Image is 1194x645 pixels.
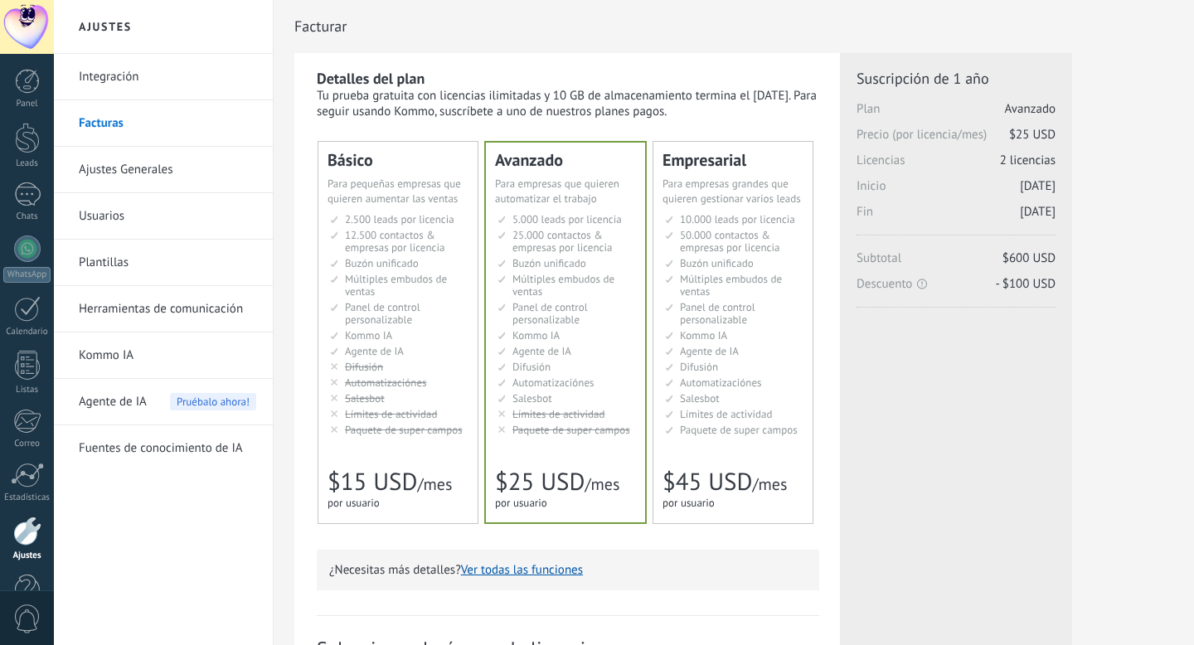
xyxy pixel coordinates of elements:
li: Plantillas [54,240,273,286]
a: Integración [79,54,256,100]
div: Avanzado [495,152,636,168]
li: Kommo IA [54,332,273,379]
span: Precio (por licencia/mes) [857,127,1056,153]
span: $25 USD [1009,127,1056,143]
span: Múltiples embudos de ventas [512,272,614,298]
b: Detalles del plan [317,69,425,88]
span: Paquete de super campos [345,423,463,437]
span: 5.000 leads por licencia [512,212,622,226]
span: 2.500 leads por licencia [345,212,454,226]
span: Agente de IA [79,379,147,425]
span: $25 USD [495,466,585,497]
span: Automatizaciónes [680,376,762,390]
span: Kommo IA [680,328,727,342]
div: WhatsApp [3,267,51,283]
button: Ver todas las funciones [461,562,583,578]
li: Integración [54,54,273,100]
span: Pruébalo ahora! [170,393,256,410]
span: Paquete de super campos [512,423,630,437]
span: $600 USD [1002,250,1056,266]
span: Licencias [857,153,1056,178]
span: Subtotal [857,250,1056,276]
span: Difusión [680,360,718,374]
li: Herramientas de comunicación [54,286,273,332]
span: por usuario [495,496,547,510]
span: Límites de actividad [512,407,605,421]
span: Agente de IA [512,344,571,358]
span: $15 USD [328,466,417,497]
div: Básico [328,152,468,168]
li: Agente de IA [54,379,273,425]
span: Difusión [345,360,383,374]
span: Panel de control personalizable [680,300,755,327]
span: Panel de control personalizable [345,300,420,327]
span: 50.000 contactos & empresas por licencia [680,228,779,255]
span: Buzón unificado [680,256,754,270]
span: /mes [417,473,452,495]
a: Fuentes de conocimiento de IA [79,425,256,472]
a: Facturas [79,100,256,147]
span: Agente de IA [680,344,739,358]
div: Panel [3,99,51,109]
a: Agente de IA Pruébalo ahora! [79,379,256,425]
div: Ajustes [3,550,51,561]
span: Para empresas que quieren automatizar el trabajo [495,177,619,206]
span: 10.000 leads por licencia [680,212,795,226]
span: Agente de IA [345,344,404,358]
span: 12.500 contactos & empresas por licencia [345,228,444,255]
li: Facturas [54,100,273,147]
span: Panel de control personalizable [512,300,588,327]
span: Paquete de super campos [680,423,798,437]
span: [DATE] [1020,178,1056,194]
span: Salesbot [512,391,552,405]
span: Para empresas grandes que quieren gestionar varios leads [663,177,801,206]
span: 25.000 contactos & empresas por licencia [512,228,612,255]
div: Listas [3,385,51,395]
li: Usuarios [54,193,273,240]
span: Múltiples embudos de ventas [345,272,447,298]
li: Fuentes de conocimiento de IA [54,425,273,471]
span: Plan [857,101,1056,127]
span: Buzón unificado [345,256,419,270]
a: Herramientas de comunicación [79,286,256,332]
span: Descuento [857,276,1056,292]
a: Plantillas [79,240,256,286]
span: Salesbot [345,391,385,405]
p: ¿Necesitas más detalles? [329,562,807,578]
a: Kommo IA [79,332,256,379]
span: Suscripción de 1 año [857,69,1056,88]
a: Usuarios [79,193,256,240]
span: $45 USD [663,466,752,497]
span: Límites de actividad [680,407,773,421]
span: Salesbot [680,391,720,405]
div: Chats [3,211,51,222]
span: Inicio [857,178,1056,204]
span: Automatizaciónes [512,376,595,390]
span: 2 licencias [1000,153,1056,168]
div: Empresarial [663,152,803,168]
span: [DATE] [1020,204,1056,220]
span: Difusión [512,360,551,374]
span: /mes [752,473,787,495]
span: Kommo IA [512,328,560,342]
div: Calendario [3,327,51,337]
a: Ajustes Generales [79,147,256,193]
div: Tu prueba gratuita con licencias ilimitadas y 10 GB de almacenamiento termina el [DATE]. Para seg... [317,88,819,119]
span: Múltiples embudos de ventas [680,272,782,298]
span: Para pequeñas empresas que quieren aumentar las ventas [328,177,461,206]
span: Kommo IA [345,328,392,342]
span: Avanzado [1005,101,1056,117]
span: - $100 USD [996,276,1056,292]
span: Automatizaciónes [345,376,427,390]
span: por usuario [328,496,380,510]
div: Correo [3,439,51,449]
span: Facturar [294,17,347,35]
span: /mes [585,473,619,495]
div: Estadísticas [3,492,51,503]
span: Fin [857,204,1056,230]
span: Buzón unificado [512,256,586,270]
span: Límites de actividad [345,407,438,421]
li: Ajustes Generales [54,147,273,193]
span: por usuario [663,496,715,510]
div: Leads [3,158,51,169]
